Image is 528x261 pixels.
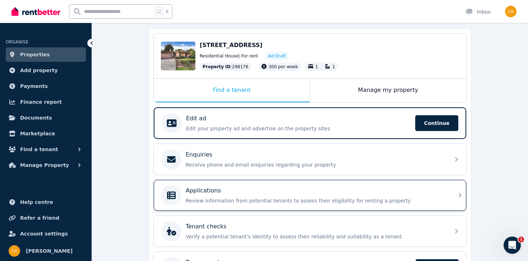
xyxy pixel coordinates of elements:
a: Edit adEdit your property ad and advertise on the property sitesContinue [154,107,466,139]
span: 1 [315,64,318,69]
a: Add property [6,63,86,78]
span: Property ID [203,64,231,70]
p: Receive phone and email enquiries regarding your property [186,161,446,168]
p: Enquiries [186,150,212,159]
span: Payments [20,82,48,90]
span: Help centre [20,198,53,206]
div: Inbox [466,8,491,15]
div: Manage my property [310,79,466,102]
p: Edit ad [186,114,206,123]
iframe: Intercom live chat [504,237,521,254]
a: Help centre [6,195,86,209]
span: Residential House | For rent [200,53,258,59]
p: Review information from potential tenants to assess their eligibility for renting a property [186,197,446,204]
span: Add property [20,66,58,75]
span: ORGANISE [6,39,28,45]
div: : 298176 [200,62,251,71]
span: Finance report [20,98,62,106]
span: Account settings [20,229,68,238]
a: Payments [6,79,86,93]
span: 1 [518,237,524,242]
span: Ad: Draft [268,53,286,59]
img: Don Siyambalapitiya [505,6,517,17]
span: Marketplace [20,129,55,138]
span: [PERSON_NAME] [26,247,73,255]
span: Manage Property [20,161,69,169]
img: Don Siyambalapitiya [9,245,20,257]
button: Manage Property [6,158,86,172]
button: Find a tenant [6,142,86,157]
a: Finance report [6,95,86,109]
a: Marketplace [6,126,86,141]
span: Refer a friend [20,214,59,222]
a: Refer a friend [6,211,86,225]
img: RentBetter [11,6,60,17]
p: Applications [186,186,221,195]
a: EnquiriesReceive phone and email enquiries regarding your property [154,144,466,175]
a: Documents [6,111,86,125]
span: 300 per week [269,64,298,69]
p: Edit your property ad and advertise on the property sites [186,125,411,132]
div: Find a tenant [154,79,310,102]
span: Properties [20,50,50,59]
p: Verify a potential tenant's identity to assess their reliability and suitability as a tenant [186,233,446,240]
span: Find a tenant [20,145,58,154]
a: ApplicationsReview information from potential tenants to assess their eligibility for renting a p... [154,180,466,211]
span: Continue [415,115,458,131]
a: Account settings [6,227,86,241]
span: [STREET_ADDRESS] [200,42,263,48]
span: k [166,9,168,14]
a: Properties [6,47,86,62]
span: Documents [20,113,52,122]
p: Tenant checks [186,222,227,231]
span: 1 [332,64,335,69]
a: Tenant checksVerify a potential tenant's identity to assess their reliability and suitability as ... [154,216,466,247]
